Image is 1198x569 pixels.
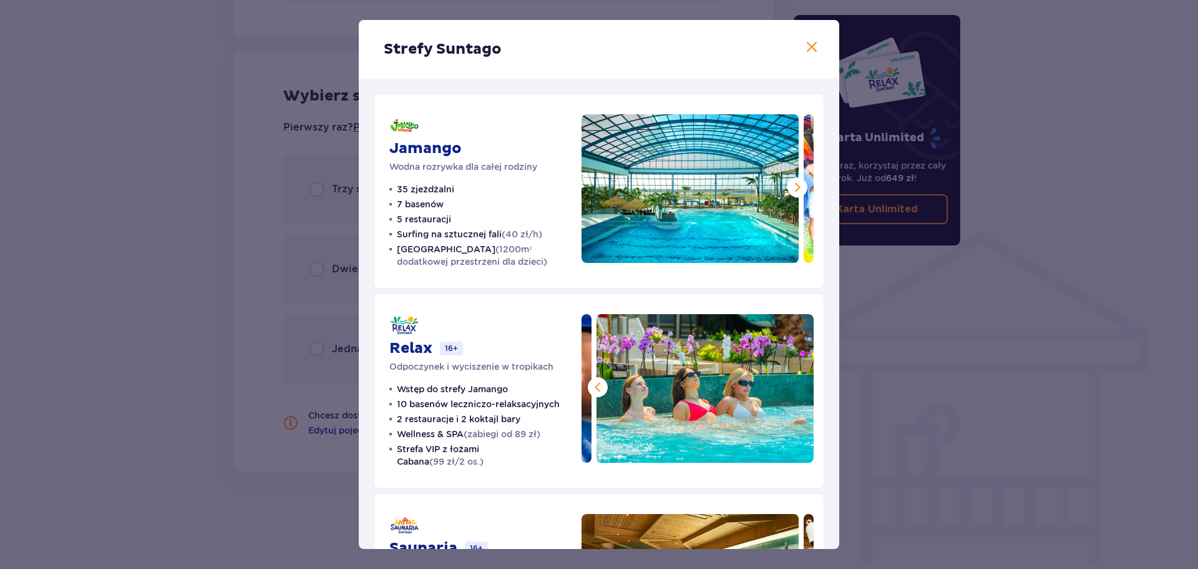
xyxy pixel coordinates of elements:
[389,339,432,358] p: Relax
[429,457,484,467] span: (99 zł/2 os.)
[389,139,462,158] p: Jamango
[397,198,444,210] p: 7 basenów
[389,161,537,173] p: Wodna rozrywka dla całej rodziny
[397,443,567,468] p: Strefa VIP z łożami Cabana
[389,114,419,137] img: Jamango logo
[397,398,560,410] p: 10 basenów leczniczo-relaksacyjnych
[582,114,799,263] img: Jamango
[397,413,520,425] p: 2 restauracje i 2 koktajl bary
[440,342,463,355] p: 16+
[389,539,457,558] p: Saunaria
[397,243,567,268] p: [GEOGRAPHIC_DATA]
[465,542,488,555] p: 16+
[389,314,419,337] img: Relax logo
[397,213,451,225] p: 5 restauracji
[397,383,508,395] p: Wstęp do strefy Jamango
[384,40,502,59] p: Strefy Suntago
[397,228,542,240] p: Surfing na sztucznej fali
[464,429,540,439] span: (zabiegi od 89 zł)
[597,314,814,463] img: Relax
[502,229,542,239] span: (40 zł/h)
[397,183,454,195] p: 35 zjeżdżalni
[389,514,419,537] img: Saunaria logo
[389,360,553,373] p: Odpoczynek i wyciszenie w tropikach
[397,428,540,440] p: Wellness & SPA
